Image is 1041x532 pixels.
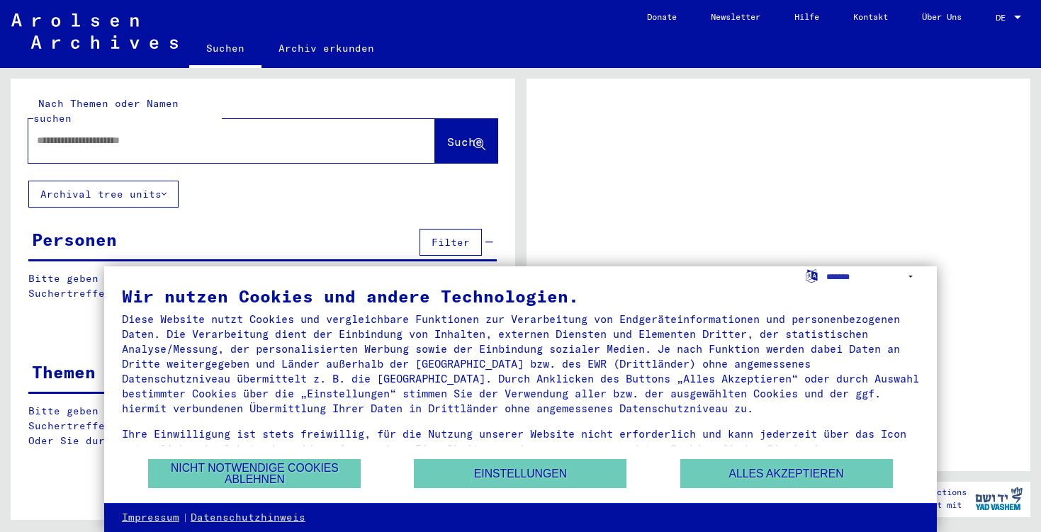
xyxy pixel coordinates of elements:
[996,13,1011,23] span: DE
[122,511,179,525] a: Impressum
[189,31,261,68] a: Suchen
[826,266,919,287] select: Sprache auswählen
[447,135,483,149] span: Suche
[435,119,497,163] button: Suche
[191,511,305,525] a: Datenschutzhinweis
[148,459,361,488] button: Nicht notwendige Cookies ablehnen
[680,459,893,488] button: Alles akzeptieren
[28,181,179,208] button: Archival tree units
[420,229,482,256] button: Filter
[972,481,1025,516] img: yv_logo.png
[122,312,919,416] div: Diese Website nutzt Cookies und vergleichbare Funktionen zur Verarbeitung von Endgeräteinformatio...
[122,288,919,305] div: Wir nutzen Cookies und andere Technologien.
[804,268,819,282] label: Sprache auswählen
[33,97,179,125] mat-label: Nach Themen oder Namen suchen
[28,271,497,301] p: Bitte geben Sie einen Suchbegriff ein oder nutzen Sie die Filter, um Suchertreffer zu erhalten.
[261,31,391,65] a: Archiv erkunden
[414,459,626,488] button: Einstellungen
[432,236,470,249] span: Filter
[28,404,497,448] p: Bitte geben Sie einen Suchbegriff ein oder nutzen Sie die Filter, um Suchertreffer zu erhalten. O...
[11,13,178,49] img: Arolsen_neg.svg
[122,426,919,471] div: Ihre Einwilligung ist stets freiwillig, für die Nutzung unserer Website nicht erforderlich und ka...
[32,359,96,385] div: Themen
[32,227,117,252] div: Personen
